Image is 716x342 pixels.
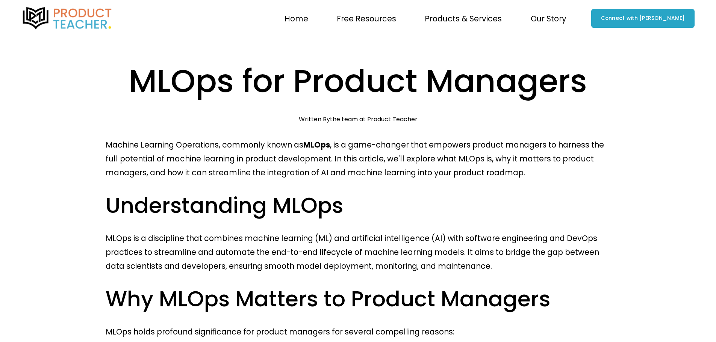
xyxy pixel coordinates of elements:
p: MLOps is a discipline that combines machine learning (ML) and artificial intelligence (AI) with s... [106,231,610,273]
span: Our Story [531,12,566,26]
h1: MLOps for Product Managers [106,59,610,103]
p: MLOps holds profound significance for product managers for several compelling reasons: [106,325,610,339]
strong: MLOps [303,139,330,150]
h2: Why MLOps Matters to Product Managers [106,285,610,313]
div: Written By [299,116,418,123]
a: folder dropdown [531,11,566,26]
a: the team at Product Teacher [330,115,418,124]
a: Home [285,11,308,26]
span: Free Resources [337,12,396,26]
h2: Understanding MLOps [106,191,610,219]
span: Products & Services [425,12,502,26]
a: folder dropdown [337,11,396,26]
a: Connect with [PERSON_NAME] [591,9,695,28]
img: Product Teacher [21,7,113,30]
p: Machine Learning Operations, commonly known as , is a game-changer that empowers product managers... [106,138,610,179]
a: folder dropdown [425,11,502,26]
